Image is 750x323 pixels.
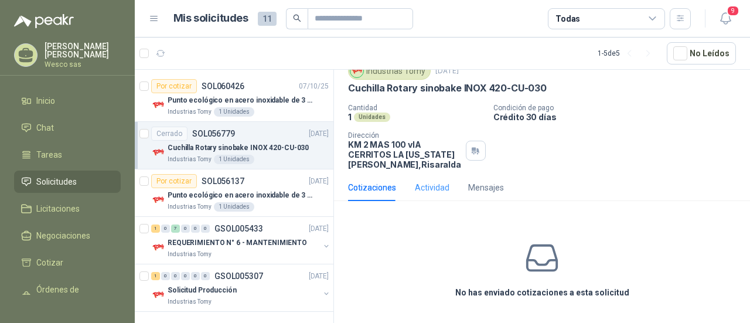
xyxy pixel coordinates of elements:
a: Inicio [14,90,121,112]
img: Company Logo [151,288,165,302]
span: Negociaciones [36,229,90,242]
div: 0 [191,225,200,233]
img: Company Logo [350,64,363,77]
a: Negociaciones [14,225,121,247]
div: Unidades [354,113,390,122]
div: Mensajes [468,181,504,194]
img: Company Logo [151,98,165,112]
div: Industrias Tomy [348,62,431,80]
a: Órdenes de Compra [14,278,121,314]
div: 7 [171,225,180,233]
p: SOL056779 [192,130,235,138]
span: Cotizar [36,256,63,269]
p: Industrias Tomy [168,250,212,259]
div: 0 [201,225,210,233]
a: Solicitudes [14,171,121,193]
div: Cerrado [151,127,187,141]
p: Industrias Tomy [168,155,212,164]
p: [DATE] [309,128,329,140]
p: [DATE] [309,271,329,282]
p: Punto ecológico en acero inoxidable de 3 puestos, con capacidad para 53 Litros por cada división. [168,95,313,106]
span: Solicitudes [36,175,77,188]
div: 0 [161,272,170,280]
div: Actividad [415,181,449,194]
div: 1 Unidades [214,155,254,164]
a: 1 0 0 0 0 0 GSOL005307[DATE] Company LogoSolicitud ProducciónIndustrias Tomy [151,269,331,307]
p: [PERSON_NAME] [PERSON_NAME] [45,42,121,59]
p: GSOL005307 [214,272,263,280]
div: 1 - 5 de 5 [598,44,657,63]
div: 0 [161,225,170,233]
p: SOL056137 [202,177,244,185]
img: Logo peakr [14,14,74,28]
img: Company Logo [151,240,165,254]
a: Chat [14,117,121,139]
p: Industrias Tomy [168,202,212,212]
span: 11 [258,12,277,26]
div: 0 [181,225,190,233]
p: REQUERIMIENTO N° 6 - MANTENIMIENTO [168,237,307,249]
p: [DATE] [309,223,329,234]
p: Dirección [348,131,461,140]
div: Por cotizar [151,79,197,93]
div: 0 [171,272,180,280]
p: GSOL005433 [214,225,263,233]
span: Tareas [36,148,62,161]
a: CerradoSOL056779[DATE] Company LogoCuchilla Rotary sinobake INOX 420-CU-030Industrias Tomy1 Unidades [135,122,333,169]
span: Órdenes de Compra [36,283,110,309]
span: Chat [36,121,54,134]
button: 9 [715,8,736,29]
p: Cuchilla Rotary sinobake INOX 420-CU-030 [348,82,547,94]
span: Licitaciones [36,202,80,215]
a: Cotizar [14,251,121,274]
div: 1 [151,225,160,233]
p: Solicitud Producción [168,285,237,296]
span: 9 [727,5,739,16]
button: No Leídos [667,42,736,64]
div: Todas [555,12,580,25]
p: Condición de pago [493,104,745,112]
div: 1 Unidades [214,202,254,212]
a: Por cotizarSOL06042607/10/25 Company LogoPunto ecológico en acero inoxidable de 3 puestos, con ca... [135,74,333,122]
div: 1 Unidades [214,107,254,117]
div: 0 [181,272,190,280]
p: Cuchilla Rotary sinobake INOX 420-CU-030 [168,142,309,154]
span: Inicio [36,94,55,107]
p: Wesco sas [45,61,121,68]
p: Industrias Tomy [168,107,212,117]
p: Punto ecológico en acero inoxidable de 3 puestos, con capacidad para 121L cada división. [168,190,313,201]
div: 0 [191,272,200,280]
a: 1 0 7 0 0 0 GSOL005433[DATE] Company LogoREQUERIMIENTO N° 6 - MANTENIMIENTOIndustrias Tomy [151,222,331,259]
h3: No has enviado cotizaciones a esta solicitud [455,286,629,299]
p: [DATE] [435,66,459,77]
div: 1 [151,272,160,280]
a: Tareas [14,144,121,166]
p: KM 2 MAS 100 vIA CERRITOS LA [US_STATE] [PERSON_NAME] , Risaralda [348,140,461,169]
div: 0 [201,272,210,280]
p: Industrias Tomy [168,297,212,307]
p: SOL060426 [202,82,244,90]
div: Cotizaciones [348,181,396,194]
h1: Mis solicitudes [173,10,248,27]
p: Cantidad [348,104,484,112]
span: search [293,14,301,22]
a: Licitaciones [14,198,121,220]
a: Por cotizarSOL056137[DATE] Company LogoPunto ecológico en acero inoxidable de 3 puestos, con capa... [135,169,333,217]
img: Company Logo [151,145,165,159]
p: [DATE] [309,176,329,187]
p: Crédito 30 días [493,112,745,122]
img: Company Logo [151,193,165,207]
p: 07/10/25 [299,81,329,92]
p: 1 [348,112,352,122]
div: Por cotizar [151,174,197,188]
